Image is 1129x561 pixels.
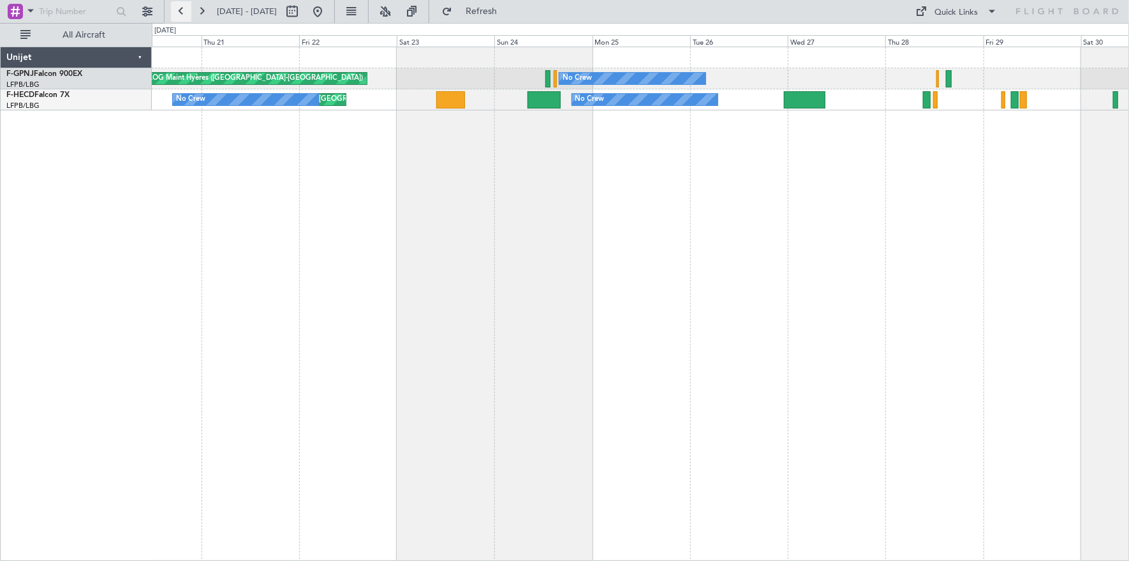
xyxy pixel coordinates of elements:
[455,7,508,16] span: Refresh
[6,91,34,99] span: F-HECD
[147,69,363,88] div: AOG Maint Hyères ([GEOGRAPHIC_DATA]-[GEOGRAPHIC_DATA])
[494,35,592,47] div: Sun 24
[176,90,205,109] div: No Crew
[885,35,983,47] div: Thu 28
[984,35,1081,47] div: Fri 29
[6,70,34,78] span: F-GPNJ
[154,26,176,36] div: [DATE]
[935,6,978,19] div: Quick Links
[788,35,885,47] div: Wed 27
[436,1,512,22] button: Refresh
[593,35,690,47] div: Mon 25
[33,31,135,40] span: All Aircraft
[39,2,112,21] input: Trip Number
[6,101,40,110] a: LFPB/LBG
[217,6,277,17] span: [DATE] - [DATE]
[6,80,40,89] a: LFPB/LBG
[910,1,1004,22] button: Quick Links
[14,25,138,45] button: All Aircraft
[397,35,494,47] div: Sat 23
[6,91,70,99] a: F-HECDFalcon 7X
[690,35,788,47] div: Tue 26
[299,35,397,47] div: Fri 22
[202,35,299,47] div: Thu 21
[575,90,605,109] div: No Crew
[563,69,592,88] div: No Crew
[6,70,82,78] a: F-GPNJFalcon 900EX
[103,35,201,47] div: Wed 20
